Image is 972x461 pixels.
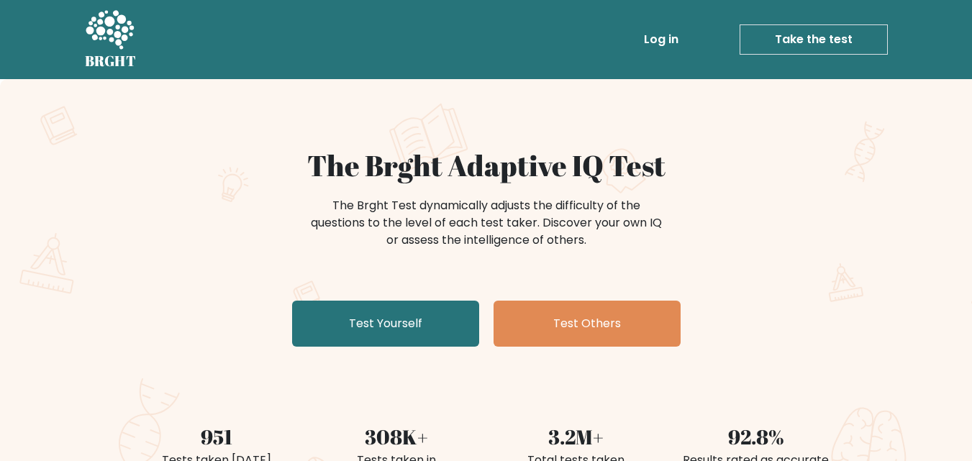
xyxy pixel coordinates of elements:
[306,197,666,249] div: The Brght Test dynamically adjusts the difficulty of the questions to the level of each test take...
[135,421,298,452] div: 951
[740,24,888,55] a: Take the test
[494,301,681,347] a: Test Others
[638,25,684,54] a: Log in
[292,301,479,347] a: Test Yourself
[315,421,478,452] div: 308K+
[135,148,837,183] h1: The Brght Adaptive IQ Test
[675,421,837,452] div: 92.8%
[495,421,658,452] div: 3.2M+
[85,6,137,73] a: BRGHT
[85,53,137,70] h5: BRGHT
